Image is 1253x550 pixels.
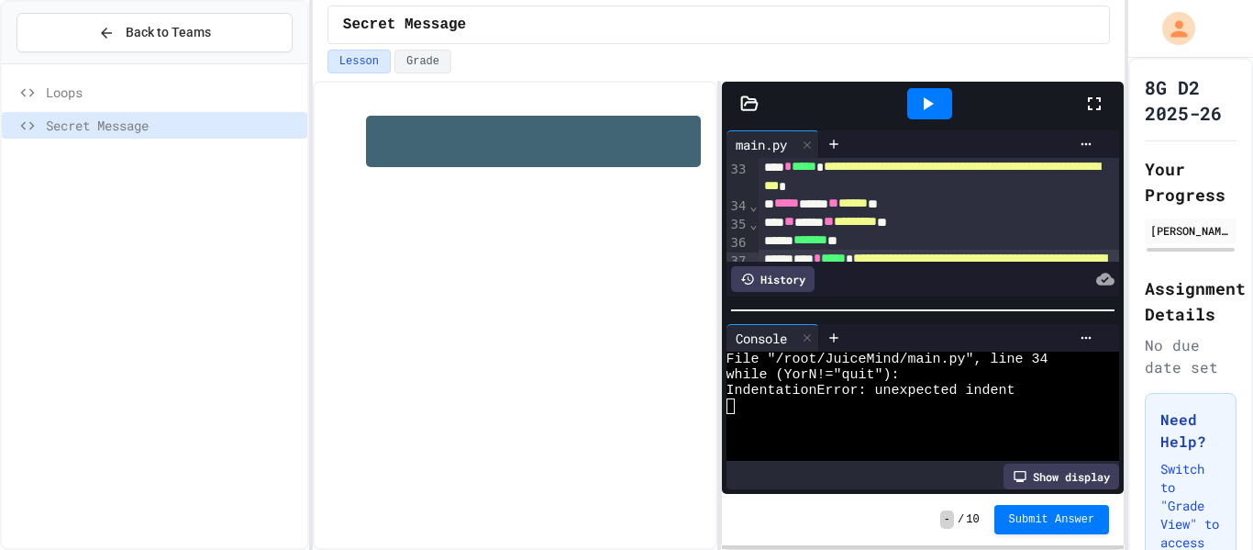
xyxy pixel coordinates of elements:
button: Back to Teams [17,13,293,52]
div: 37 [726,253,749,289]
span: / [958,512,964,527]
span: Secret Message [46,116,300,135]
span: Loops [46,83,300,102]
div: Console [726,329,796,348]
div: 33 [726,161,749,197]
span: Fold line [748,217,758,231]
span: Back to Teams [126,23,211,42]
span: while (YorN!="quit"): [726,367,900,383]
div: 35 [726,216,749,234]
span: 10 [966,512,979,527]
span: Submit Answer [1009,512,1095,527]
button: Grade [394,50,451,73]
h2: Assignment Details [1145,275,1236,327]
span: File "/root/JuiceMind/main.py", line 34 [726,352,1048,367]
span: - [940,511,954,529]
span: Secret Message [343,14,466,36]
button: Submit Answer [994,505,1110,534]
div: Show display [1004,464,1119,489]
div: History [731,266,815,292]
button: Lesson [327,50,391,73]
h1: 8G D2 2025-26 [1145,74,1236,126]
div: [PERSON_NAME] [1150,222,1231,239]
div: main.py [726,135,796,154]
span: Fold line [748,198,758,213]
div: No due date set [1145,334,1236,378]
div: Console [726,324,819,352]
div: 34 [726,197,749,216]
h2: Your Progress [1145,156,1236,208]
div: 36 [726,234,749,253]
div: My Account [1143,7,1200,50]
div: main.py [726,130,819,158]
span: IndentationError: unexpected indent [726,383,1015,398]
h3: Need Help? [1160,409,1221,453]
